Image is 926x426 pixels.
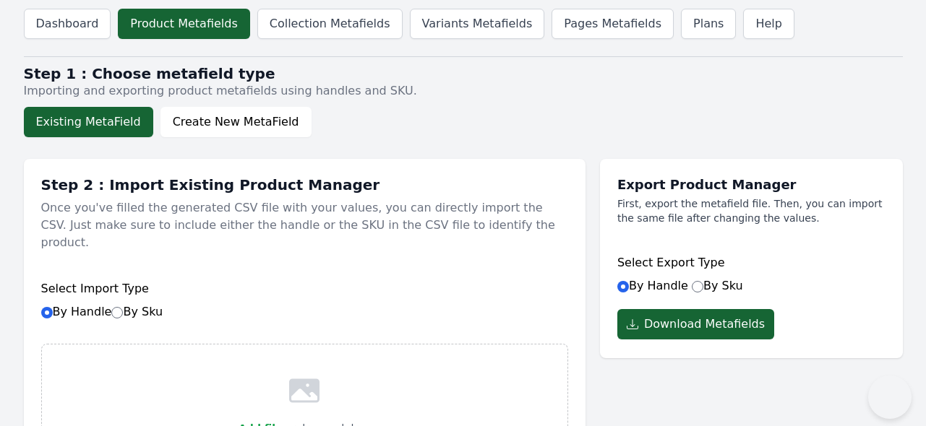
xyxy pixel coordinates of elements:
label: By Handle [41,305,163,318]
label: By Sku [692,279,743,292]
label: By Handle [617,279,688,292]
p: Once you've filled the generated CSV file with your values, you can directly import the CSV. Just... [41,194,568,257]
input: By Sku [111,307,123,318]
button: Download Metafields [617,309,774,339]
input: By Sku [692,281,703,292]
a: Variants Metafields [410,9,545,39]
a: Collection Metafields [257,9,403,39]
button: Create New MetaField [160,107,312,137]
a: Pages Metafields [552,9,674,39]
h2: Step 1 : Choose metafield type [24,65,903,82]
input: By HandleBy Sku [41,307,53,318]
a: Help [743,9,794,39]
input: By Handle [617,281,629,292]
h1: Export Product Manager [617,176,886,194]
a: Dashboard [24,9,111,39]
h6: Select Export Type [617,254,886,271]
a: Product Metafields [118,9,249,39]
button: Existing MetaField [24,107,153,137]
a: Plans [681,9,736,39]
iframe: Toggle Customer Support [868,375,912,419]
p: First, export the metafield file. Then, you can import the same file after changing the values. [617,196,886,225]
h6: Select Import Type [41,280,568,297]
label: By Sku [111,305,163,318]
h1: Step 2 : Import Existing Product Manager [41,176,568,194]
p: Importing and exporting product metafields using handles and SKU. [24,82,903,100]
